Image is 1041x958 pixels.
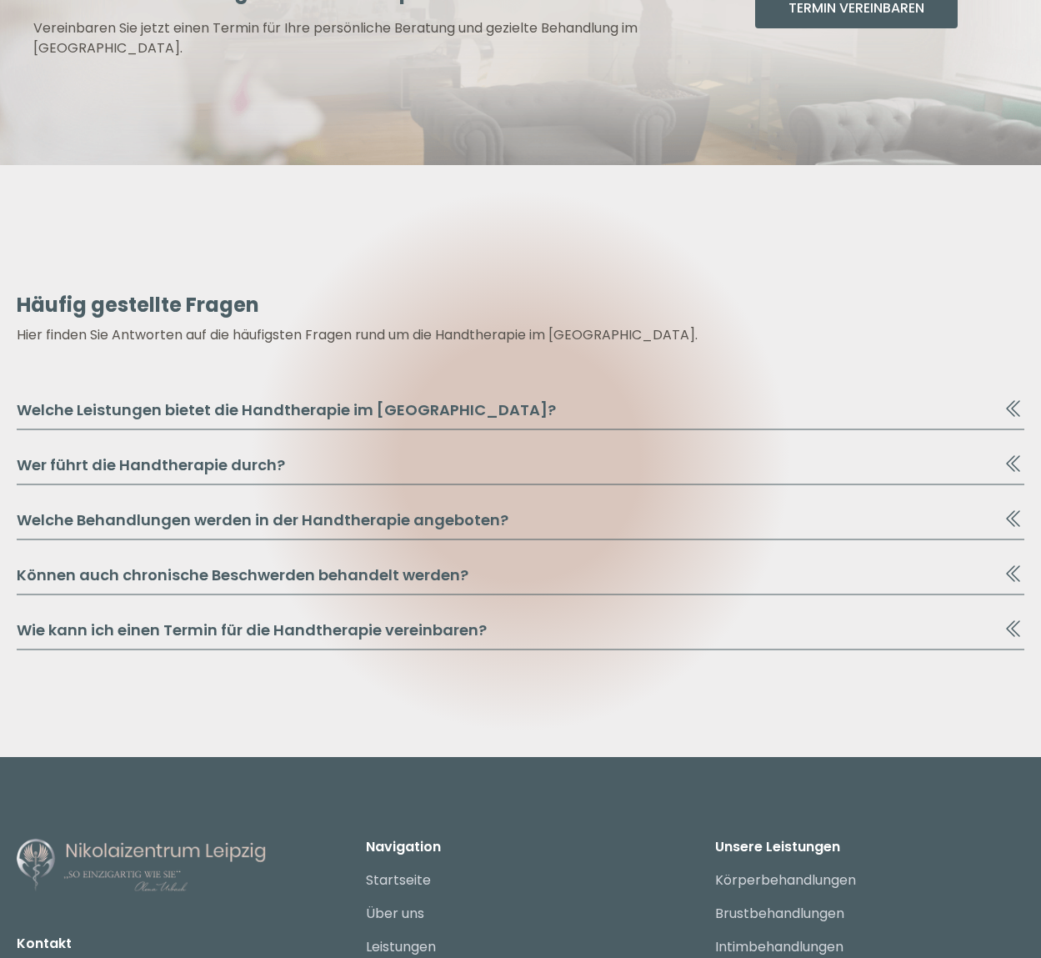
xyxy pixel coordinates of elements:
[17,564,1024,595] button: Können auch chronische Beschwerden behandelt werden?
[366,904,424,923] a: Über uns
[715,937,843,956] a: Intimbehandlungen
[17,837,267,894] img: Nikolaizentrum Leipzig - Logo
[17,399,1024,430] button: Welche Leistungen bietet die Handtherapie im [GEOGRAPHIC_DATA]?
[715,837,1024,857] p: Unsere Leistungen
[17,292,1024,318] h6: Häufig gestellte Fragen
[17,454,1024,485] button: Wer führt die Handtherapie durch?
[17,934,326,954] li: Kontakt
[17,619,1024,650] button: Wie kann ich einen Termin für die Handtherapie vereinbaren?
[715,904,844,923] a: Brustbehandlungen
[366,837,675,857] p: Navigation
[33,18,672,58] p: Vereinbaren Sie jetzt einen Termin für Ihre persönliche Beratung und gezielte Behandlung im [GEOG...
[366,937,436,956] a: Leistungen
[17,509,1024,540] button: Welche Behandlungen werden in der Handtherapie angeboten?
[715,870,856,890] a: Körperbehandlungen
[17,325,1024,345] p: Hier finden Sie Antworten auf die häufigsten Fragen rund um die Handtherapie im [GEOGRAPHIC_DATA].
[366,870,431,890] a: Startseite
